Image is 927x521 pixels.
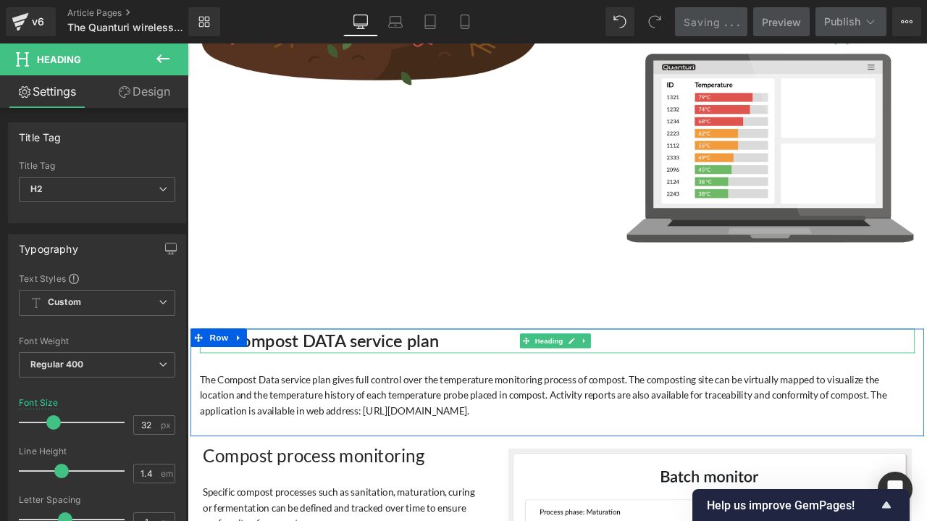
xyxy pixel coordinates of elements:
[413,7,448,36] a: Tablet
[605,7,634,36] button: Undo
[30,183,43,194] b: H2
[51,338,70,359] a: Expand / Collapse
[19,398,59,408] div: Font Size
[878,472,913,507] div: Open Intercom Messenger
[762,14,801,30] span: Preview
[97,75,191,108] a: Design
[30,359,84,370] b: Regular 400
[640,7,669,36] button: Redo
[684,16,721,28] span: Saving
[22,338,51,359] span: Row
[14,388,862,444] div: The Compost Data service plan gives full control over the temperature monitoring process of compo...
[409,343,448,361] span: Heading
[18,475,281,500] span: Compost process monitoring
[448,7,482,36] a: Mobile
[707,499,878,512] span: Help us improve GemPages!
[463,343,479,361] a: Expand / Collapse
[188,7,220,36] a: New Library
[378,7,413,36] a: Laptop
[161,420,173,430] span: px
[6,7,56,36] a: v6
[29,12,47,31] div: v6
[19,123,62,143] div: Title Tag
[724,16,727,28] span: .
[19,495,175,505] div: Letter Spacing
[67,22,185,33] span: The Quanturi wireless compost temperature monitoring system
[67,7,212,19] a: Article Pages
[19,235,78,255] div: Typography
[892,7,921,36] button: More
[19,272,175,284] div: Text Styles
[48,296,81,309] b: Custom
[824,16,860,28] span: Publish
[19,446,175,457] div: Line Height
[19,336,175,346] div: Font Weight
[19,161,175,171] div: Title Tag
[707,496,895,514] button: Show survey - Help us improve GemPages!
[343,7,378,36] a: Desktop
[161,469,173,478] span: em
[37,54,81,65] span: Heading
[753,7,810,36] a: Preview
[815,7,886,36] button: Publish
